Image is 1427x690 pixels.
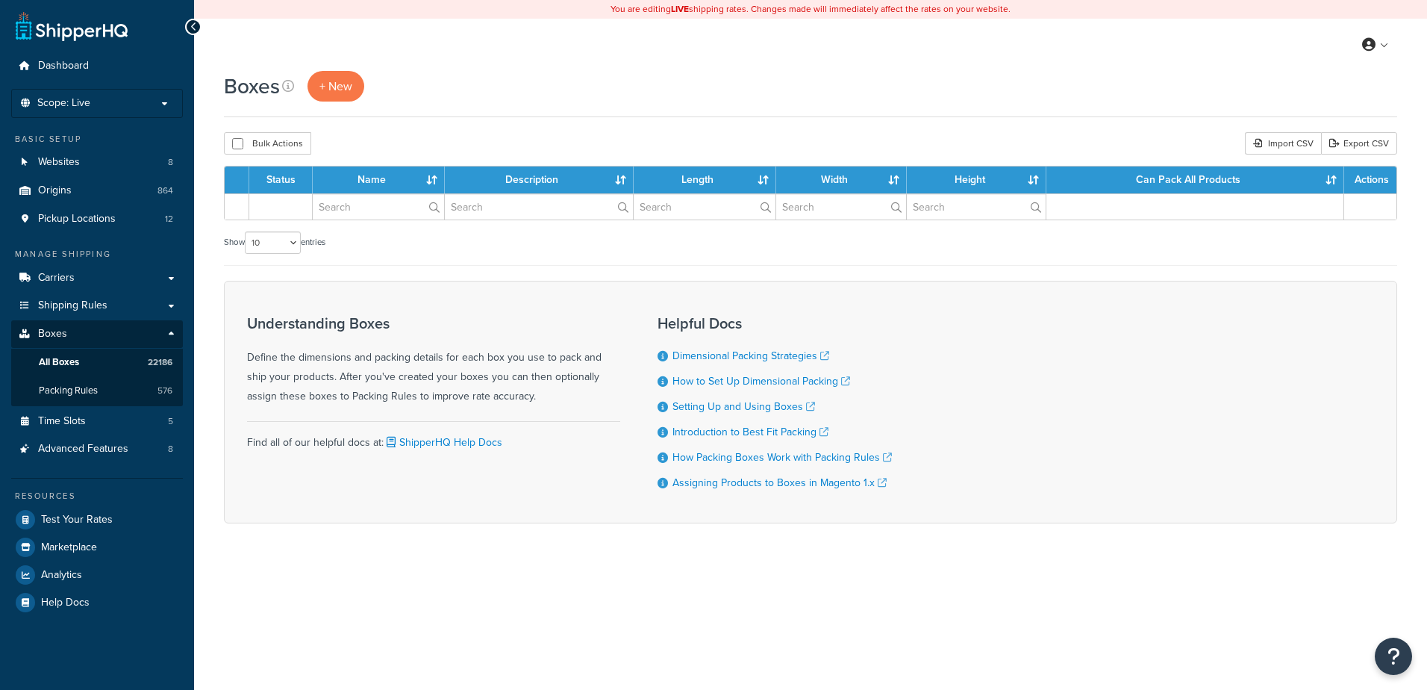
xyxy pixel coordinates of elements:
[907,194,1046,220] input: Search
[11,320,183,348] a: Boxes
[168,156,173,169] span: 8
[41,541,97,554] span: Marketplace
[41,569,82,582] span: Analytics
[38,328,67,341] span: Boxes
[672,475,887,491] a: Assigning Products to Boxes in Magento 1.x
[38,272,75,285] span: Carriers
[11,589,183,616] a: Help Docs
[313,194,444,220] input: Search
[148,356,172,369] span: 22186
[11,149,183,176] a: Websites 8
[319,78,352,95] span: + New
[11,377,183,405] a: Packing Rules 576
[11,506,183,533] a: Test Your Rates
[445,167,634,193] th: Description
[11,149,183,176] li: Websites
[37,97,90,110] span: Scope: Live
[11,264,183,292] a: Carriers
[38,415,86,428] span: Time Slots
[11,205,183,233] a: Pickup Locations 12
[11,177,183,205] a: Origins 864
[1375,638,1412,675] button: Open Resource Center
[776,194,907,220] input: Search
[11,377,183,405] li: Packing Rules
[38,213,116,226] span: Pickup Locations
[165,213,173,226] span: 12
[11,349,183,376] li: All Boxes
[672,424,828,440] a: Introduction to Best Fit Packing
[247,315,620,332] h3: Understanding Boxes
[168,415,173,428] span: 5
[38,443,128,456] span: Advanced Features
[38,184,72,197] span: Origins
[672,373,850,389] a: How to Set Up Dimensional Packing
[224,231,325,254] label: Show entries
[11,534,183,561] a: Marketplace
[39,356,79,369] span: All Boxes
[11,205,183,233] li: Pickup Locations
[11,408,183,435] a: Time Slots 5
[658,315,892,332] h3: Helpful Docs
[38,60,89,72] span: Dashboard
[11,435,183,463] li: Advanced Features
[245,231,301,254] select: Showentries
[634,167,776,193] th: Length
[307,71,364,102] a: + New
[224,132,311,155] button: Bulk Actions
[247,315,620,406] div: Define the dimensions and packing details for each box you use to pack and ship your products. Af...
[16,11,128,41] a: ShipperHQ Home
[157,385,172,397] span: 576
[671,2,689,16] b: LIVE
[11,562,183,588] a: Analytics
[11,177,183,205] li: Origins
[11,133,183,146] div: Basic Setup
[249,167,313,193] th: Status
[11,52,183,80] a: Dashboard
[11,248,183,261] div: Manage Shipping
[41,597,90,609] span: Help Docs
[1046,167,1344,193] th: Can Pack All Products
[224,72,280,101] h1: Boxes
[1344,167,1396,193] th: Actions
[11,320,183,405] li: Boxes
[11,292,183,320] a: Shipping Rules
[672,450,892,465] a: How Packing Boxes Work with Packing Rules
[313,167,445,193] th: Name
[39,385,98,397] span: Packing Rules
[384,435,502,450] a: ShipperHQ Help Docs
[168,443,173,456] span: 8
[11,490,183,503] div: Resources
[1321,132,1397,155] a: Export CSV
[41,514,113,526] span: Test Your Rates
[38,299,107,312] span: Shipping Rules
[776,167,908,193] th: Width
[11,435,183,463] a: Advanced Features 8
[1245,132,1321,155] div: Import CSV
[247,421,620,453] div: Find all of our helpful docs at:
[672,348,829,364] a: Dimensional Packing Strategies
[445,194,633,220] input: Search
[11,408,183,435] li: Time Slots
[11,349,183,376] a: All Boxes 22186
[38,156,80,169] span: Websites
[672,399,815,414] a: Setting Up and Using Boxes
[907,167,1046,193] th: Height
[634,194,775,220] input: Search
[157,184,173,197] span: 864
